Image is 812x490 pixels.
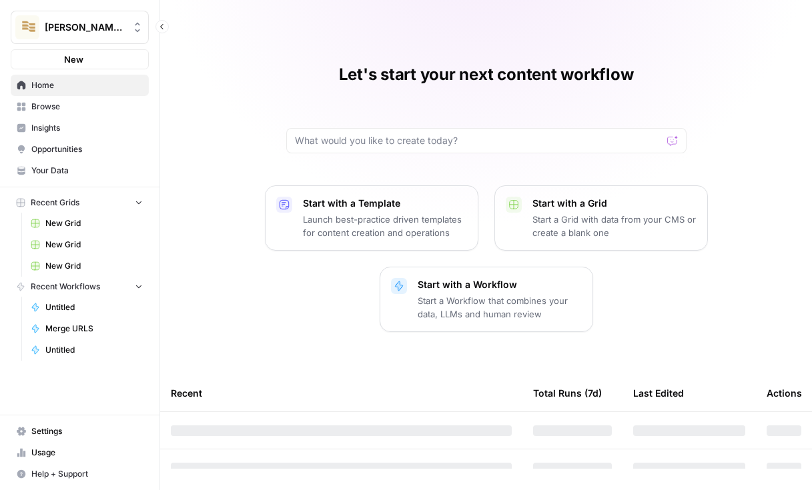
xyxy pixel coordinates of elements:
span: New Grid [45,260,143,272]
div: Last Edited [633,375,684,411]
div: Recent [171,375,512,411]
span: [PERSON_NAME]'s AirCraft [45,21,125,34]
p: Start with a Grid [532,197,697,210]
span: New Grid [45,239,143,251]
p: Start with a Workflow [418,278,582,291]
img: Lily's AirCraft Logo [15,15,39,39]
span: New Grid [45,217,143,229]
a: Usage [11,442,149,463]
a: Untitled [25,297,149,318]
p: Start a Grid with data from your CMS or create a blank one [532,213,697,239]
button: Start with a TemplateLaunch best-practice driven templates for content creation and operations [265,185,478,251]
span: Untitled [45,344,143,356]
button: Start with a WorkflowStart a Workflow that combines your data, LLMs and human review [380,267,593,332]
a: Your Data [11,160,149,181]
button: Help + Support [11,463,149,485]
h1: Let's start your next content workflow [339,64,634,85]
button: Start with a GridStart a Grid with data from your CMS or create a blank one [494,185,708,251]
span: Your Data [31,165,143,177]
div: Total Runs (7d) [533,375,602,411]
a: Browse [11,96,149,117]
button: Workspace: Lily's AirCraft [11,11,149,44]
a: Insights [11,117,149,139]
span: Settings [31,425,143,437]
span: Browse [31,101,143,113]
span: Untitled [45,301,143,313]
a: Untitled [25,339,149,361]
span: Merge URLS [45,323,143,335]
span: Insights [31,122,143,134]
span: Recent Grids [31,197,79,209]
a: Merge URLS [25,318,149,339]
input: What would you like to create today? [295,134,662,147]
span: Recent Workflows [31,281,100,293]
a: New Grid [25,234,149,255]
div: Actions [767,375,802,411]
a: Settings [11,421,149,442]
p: Start with a Template [303,197,467,210]
button: Recent Workflows [11,277,149,297]
span: Home [31,79,143,91]
a: Opportunities [11,139,149,160]
span: Usage [31,447,143,459]
span: Opportunities [31,143,143,155]
a: New Grid [25,255,149,277]
p: Start a Workflow that combines your data, LLMs and human review [418,294,582,321]
span: Help + Support [31,468,143,480]
a: Home [11,75,149,96]
button: Recent Grids [11,193,149,213]
a: New Grid [25,213,149,234]
button: New [11,49,149,69]
p: Launch best-practice driven templates for content creation and operations [303,213,467,239]
span: New [64,53,83,66]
